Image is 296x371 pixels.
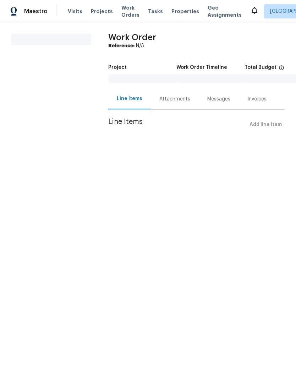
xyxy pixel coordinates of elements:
div: N/A [108,42,285,49]
span: Line Items [108,118,247,131]
span: Geo Assignments [208,4,242,18]
div: Messages [207,96,230,103]
span: Projects [91,8,113,15]
h5: Project [108,65,127,70]
span: Maestro [24,8,48,15]
span: Work Orders [121,4,139,18]
span: Visits [68,8,82,15]
span: Tasks [148,9,163,14]
b: Reference: [108,43,135,48]
h5: Total Budget [245,65,276,70]
div: Attachments [159,96,190,103]
div: Invoices [247,96,267,103]
div: Line Items [117,95,142,102]
span: The total cost of line items that have been proposed by Opendoor. This sum includes line items th... [279,65,284,74]
span: Properties [171,8,199,15]
span: Work Order [108,33,156,42]
h5: Work Order Timeline [176,65,227,70]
